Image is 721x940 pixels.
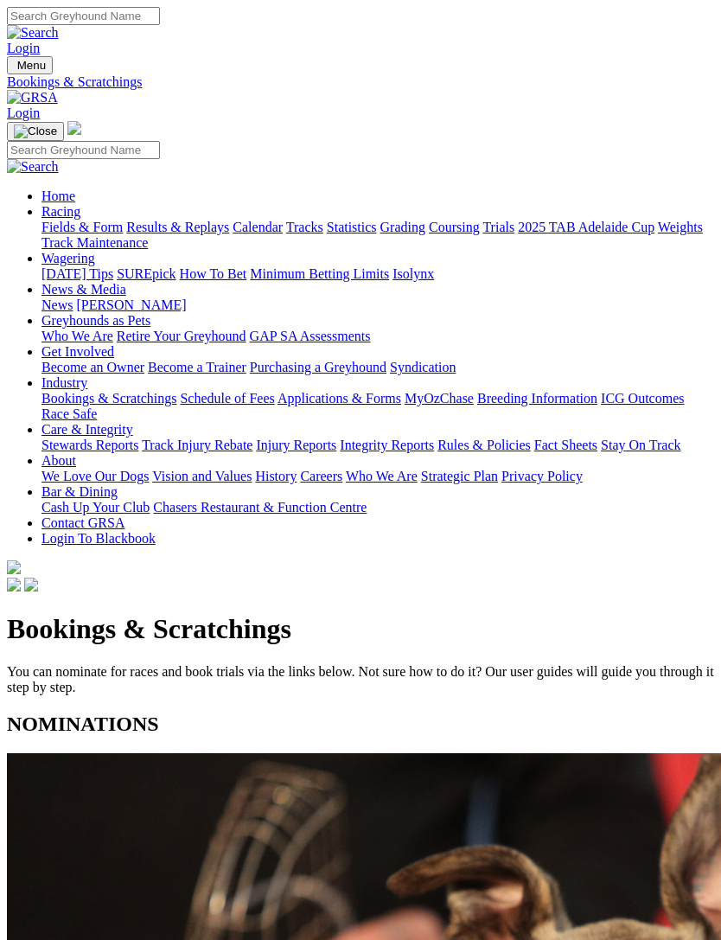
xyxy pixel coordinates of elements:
[286,220,323,234] a: Tracks
[482,220,514,234] a: Trials
[17,59,46,72] span: Menu
[67,121,81,135] img: logo-grsa-white.png
[534,438,597,452] a: Fact Sheets
[41,469,714,484] div: About
[41,329,113,343] a: Who We Are
[7,74,714,90] a: Bookings & Scratchings
[14,125,57,138] img: Close
[380,220,425,234] a: Grading
[7,560,21,574] img: logo-grsa-white.png
[501,469,583,483] a: Privacy Policy
[41,438,714,453] div: Care & Integrity
[41,313,150,328] a: Greyhounds as Pets
[41,438,138,452] a: Stewards Reports
[148,360,246,374] a: Become a Trainer
[429,220,480,234] a: Coursing
[41,531,156,546] a: Login To Blackbook
[7,7,160,25] input: Search
[41,266,714,282] div: Wagering
[117,329,246,343] a: Retire Your Greyhound
[658,220,703,234] a: Weights
[340,438,434,452] a: Integrity Reports
[41,266,113,281] a: [DATE] Tips
[41,297,73,312] a: News
[41,500,150,515] a: Cash Up Your Club
[518,220,654,234] a: 2025 TAB Adelaide Cup
[250,266,389,281] a: Minimum Betting Limits
[256,438,336,452] a: Injury Reports
[233,220,283,234] a: Calendar
[41,220,123,234] a: Fields & Form
[41,360,714,375] div: Get Involved
[392,266,434,281] a: Isolynx
[7,106,40,120] a: Login
[7,613,714,645] h1: Bookings & Scratchings
[601,438,680,452] a: Stay On Track
[180,266,247,281] a: How To Bet
[41,515,124,530] a: Contact GRSA
[7,25,59,41] img: Search
[76,297,186,312] a: [PERSON_NAME]
[250,329,371,343] a: GAP SA Assessments
[126,220,229,234] a: Results & Replays
[41,469,149,483] a: We Love Our Dogs
[142,438,252,452] a: Track Injury Rebate
[7,578,21,591] img: facebook.svg
[41,453,76,468] a: About
[41,406,97,421] a: Race Safe
[300,469,342,483] a: Careers
[41,344,114,359] a: Get Involved
[41,235,148,250] a: Track Maintenance
[278,391,401,406] a: Applications & Forms
[7,141,160,159] input: Search
[180,391,274,406] a: Schedule of Fees
[117,266,175,281] a: SUREpick
[477,391,597,406] a: Breeding Information
[41,391,714,422] div: Industry
[437,438,531,452] a: Rules & Policies
[7,664,714,695] p: You can nominate for races and book trials via the links below. Not sure how to do it? Our user g...
[41,251,95,265] a: Wagering
[250,360,386,374] a: Purchasing a Greyhound
[24,578,38,591] img: twitter.svg
[327,220,377,234] a: Statistics
[41,500,714,515] div: Bar & Dining
[41,329,714,344] div: Greyhounds as Pets
[7,56,53,74] button: Toggle navigation
[255,469,297,483] a: History
[390,360,456,374] a: Syndication
[41,422,133,437] a: Care & Integrity
[41,297,714,313] div: News & Media
[346,469,418,483] a: Who We Are
[41,375,87,390] a: Industry
[41,220,714,251] div: Racing
[601,391,684,406] a: ICG Outcomes
[41,282,126,297] a: News & Media
[41,204,80,219] a: Racing
[153,500,367,515] a: Chasers Restaurant & Function Centre
[7,41,40,55] a: Login
[41,484,118,499] a: Bar & Dining
[7,90,58,106] img: GRSA
[7,159,59,175] img: Search
[41,360,144,374] a: Become an Owner
[41,391,176,406] a: Bookings & Scratchings
[421,469,498,483] a: Strategic Plan
[41,189,75,203] a: Home
[7,122,64,141] button: Toggle navigation
[7,713,714,736] h2: NOMINATIONS
[152,469,252,483] a: Vision and Values
[405,391,474,406] a: MyOzChase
